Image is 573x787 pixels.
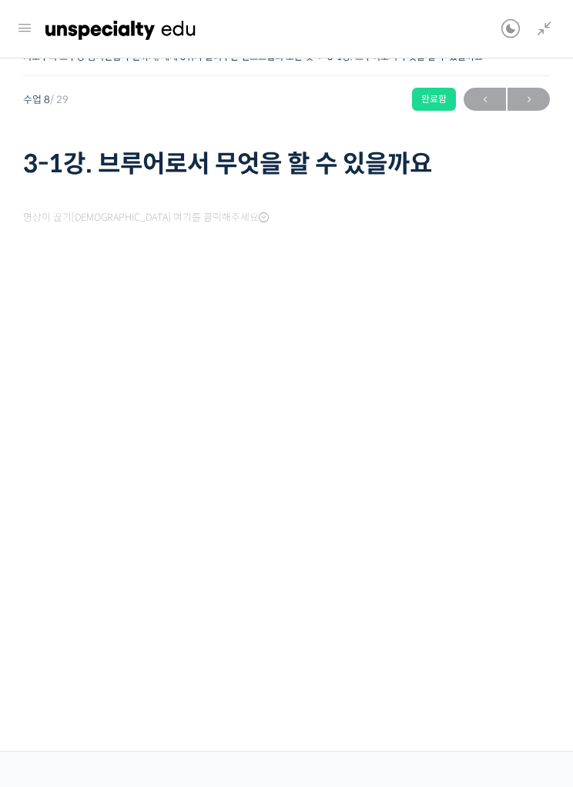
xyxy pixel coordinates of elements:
[23,95,69,105] span: 수업 8
[412,88,456,111] div: 완료함
[23,149,550,178] h1: 3-1강. 브루어로서 무엇을 할 수 있을까요
[508,89,550,110] span: →
[464,89,506,110] span: ←
[508,88,550,111] a: 다음→
[23,212,269,224] span: 영상이 끊기[DEMOGRAPHIC_DATA] 여기를 클릭해주세요
[50,93,69,106] span: / 29
[464,88,506,111] a: ←이전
